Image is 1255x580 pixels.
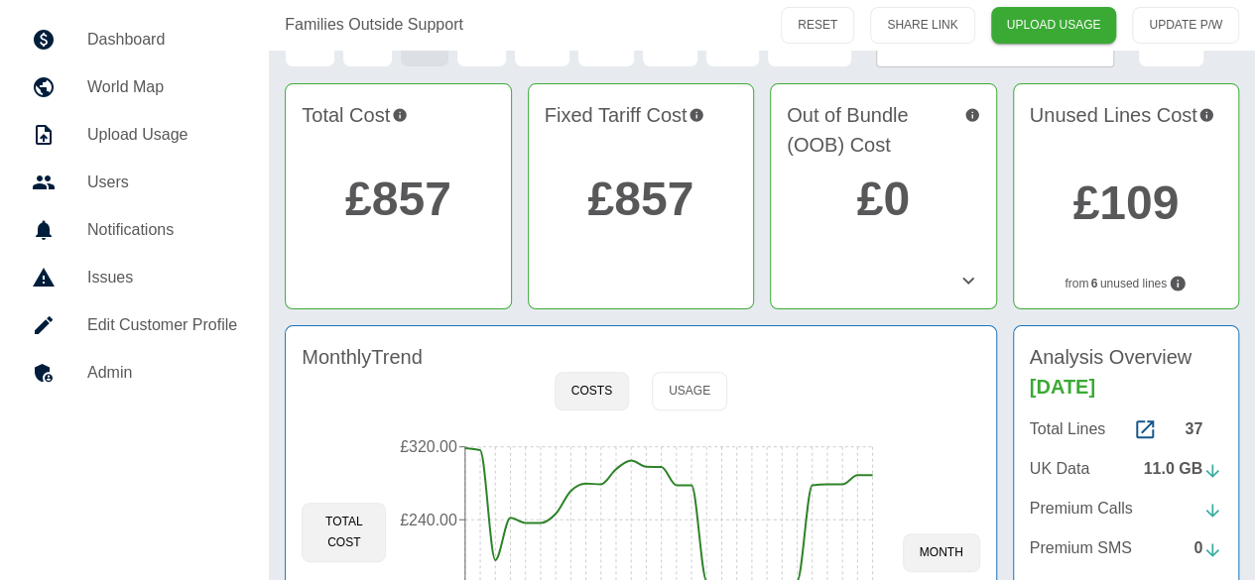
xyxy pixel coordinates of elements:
h4: Monthly Trend [302,342,423,372]
p: Total Lines [1030,417,1106,441]
a: Premium Calls [1030,497,1222,521]
p: UK Data [1030,457,1089,481]
a: Users [16,159,253,206]
svg: Costs outside of your fixed tariff [964,100,980,130]
h5: Edit Customer Profile [87,313,237,337]
p: Premium SMS [1030,536,1132,560]
div: 0 [1193,536,1222,560]
p: from unused lines [1030,275,1222,292]
a: Admin [16,349,253,397]
a: Total Lines37 [1030,417,1222,441]
p: Premium Calls [1030,497,1133,521]
a: UK Data11.0 GB [1030,457,1222,481]
h5: Dashboard [87,28,237,52]
tspan: £240.00 [400,511,457,527]
button: RESET [781,7,854,44]
a: Dashboard [16,16,253,63]
a: £857 [587,173,693,225]
svg: Lines not used during your chosen timeframe. If multiple months selected only lines never used co... [1169,275,1187,292]
h5: Users [87,171,237,194]
div: 11.0 GB [1143,457,1222,481]
a: £109 [1072,176,1179,229]
h4: Analysis Overview [1030,342,1222,402]
svg: This is the total charges incurred over 3 months [392,100,408,130]
h5: Notifications [87,218,237,242]
a: Notifications [16,206,253,254]
a: Issues [16,254,253,301]
button: UPDATE P/W [1132,7,1239,44]
a: World Map [16,63,253,111]
h4: Out of Bundle (OOB) Cost [787,100,979,160]
h4: Unused Lines Cost [1030,100,1222,164]
svg: Potential saving if surplus lines removed at contract renewal [1198,100,1214,130]
h5: World Map [87,75,237,99]
button: Total Cost [302,503,386,562]
div: 37 [1185,417,1222,441]
a: £0 [857,173,910,225]
button: month [903,533,980,572]
h4: Fixed Tariff Cost [545,100,737,160]
h4: Total Cost [302,100,494,160]
a: Families Outside Support [285,13,463,37]
a: £857 [345,173,451,225]
button: Costs [555,372,629,410]
h5: Issues [87,266,237,290]
h5: Upload Usage [87,123,237,147]
span: [DATE] [1030,376,1095,398]
b: 6 [1091,275,1098,292]
h5: Admin [87,361,237,385]
a: UPLOAD USAGE [991,7,1117,44]
a: Upload Usage [16,111,253,159]
tspan: £320.00 [400,438,457,455]
button: SHARE LINK [870,7,974,44]
a: Edit Customer Profile [16,301,253,349]
button: Usage [652,372,727,410]
a: Premium SMS0 [1030,536,1222,560]
svg: This is your recurring contracted cost [689,100,704,130]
